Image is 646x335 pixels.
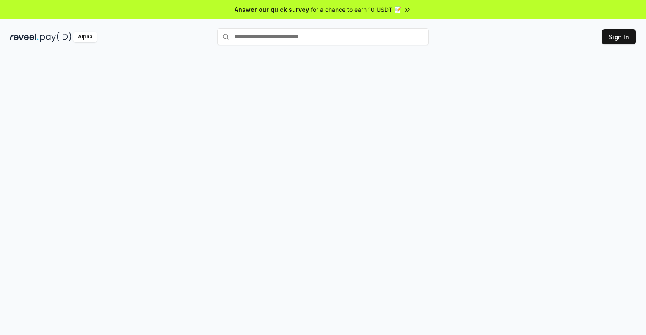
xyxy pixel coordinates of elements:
[602,29,636,44] button: Sign In
[235,5,309,14] span: Answer our quick survey
[40,32,72,42] img: pay_id
[73,32,97,42] div: Alpha
[10,32,39,42] img: reveel_dark
[311,5,401,14] span: for a chance to earn 10 USDT 📝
